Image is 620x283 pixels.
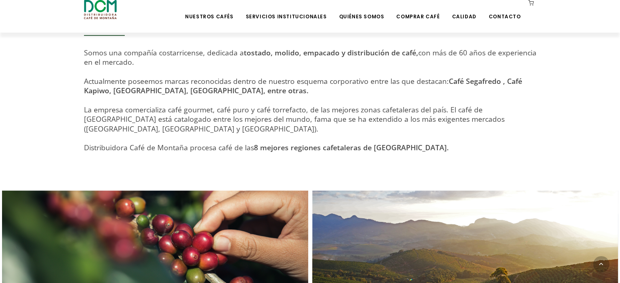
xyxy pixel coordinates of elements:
[334,1,389,20] a: Quiénes Somos
[84,76,522,95] strong: Café Segafredo , Café Kapiwo, [GEOGRAPHIC_DATA], [GEOGRAPHIC_DATA], entre otras.
[84,105,505,134] span: La empresa comercializa café gourmet, café puro y café torrefacto, de las mejores zonas cafetaler...
[84,143,449,152] span: Distribuidora Café de Montaña procesa café de las
[84,76,522,95] span: Actualmente poseemos marcas reconocidas dentro de nuestro esquema corporativo entre las que desta...
[240,1,331,20] a: Servicios Institucionales
[244,48,418,57] strong: tostado, molido, empacado y distribución de café,
[84,48,536,67] span: Somos una compañía costarricense, dedicada a con más de 60 años de experiencia en el mercado.
[484,1,526,20] a: Contacto
[447,1,481,20] a: Calidad
[180,1,238,20] a: Nuestros Cafés
[391,1,444,20] a: Comprar Café
[254,143,449,152] strong: 8 mejores regiones cafetaleras de [GEOGRAPHIC_DATA].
